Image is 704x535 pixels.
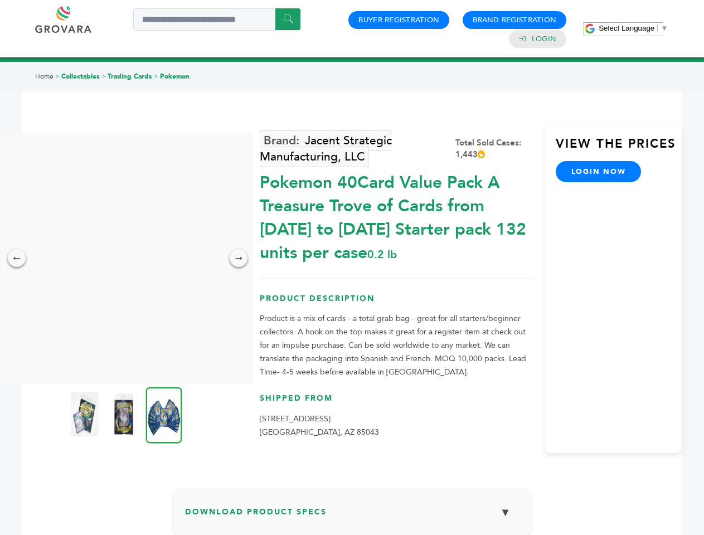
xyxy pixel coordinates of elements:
[110,392,138,436] img: Pokemon 40-Card Value Pack – A Treasure Trove of Cards from 1996 to 2024 - Starter pack! 132 unit...
[61,72,100,81] a: Collectables
[367,247,397,262] span: 0.2 lb
[146,387,182,443] img: Pokemon 40-Card Value Pack – A Treasure Trove of Cards from 1996 to 2024 - Starter pack! 132 unit...
[108,72,152,81] a: Trading Cards
[260,293,533,313] h3: Product Description
[358,15,439,25] a: Buyer Registration
[260,166,533,265] div: Pokemon 40Card Value Pack A Treasure Trove of Cards from [DATE] to [DATE] Starter pack 132 units ...
[185,500,519,533] h3: Download Product Specs
[556,135,682,161] h3: View the Prices
[599,24,668,32] a: Select Language​
[492,500,519,524] button: ▼
[35,72,54,81] a: Home
[260,412,533,439] p: [STREET_ADDRESS] [GEOGRAPHIC_DATA], AZ 85043
[661,24,668,32] span: ▼
[55,72,60,81] span: >
[8,249,26,267] div: ←
[657,24,658,32] span: ​
[101,72,106,81] span: >
[133,8,300,31] input: Search a product or brand...
[473,15,556,25] a: Brand Registration
[160,72,190,81] a: Pokemon
[532,34,556,44] a: Login
[71,392,99,436] img: Pokemon 40-Card Value Pack – A Treasure Trove of Cards from 1996 to 2024 - Starter pack! 132 unit...
[556,161,642,182] a: login now
[154,72,158,81] span: >
[599,24,654,32] span: Select Language
[230,249,247,267] div: →
[260,312,533,379] p: Product is a mix of cards - a total grab bag - great for all starters/beginner collectors. A hook...
[455,137,533,160] div: Total Sold Cases: 1,443
[260,393,533,412] h3: Shipped From
[260,130,392,167] a: Jacent Strategic Manufacturing, LLC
